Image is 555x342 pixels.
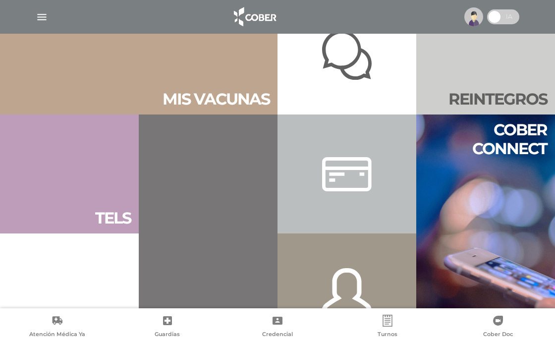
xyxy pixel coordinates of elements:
[29,331,85,340] span: Atención Médica Ya
[443,315,553,340] a: Cober Doc
[163,90,270,109] h2: Mis vacu nas
[464,7,483,26] img: profile-placeholder.svg
[333,315,443,340] a: Turnos
[448,90,547,109] h2: Rein te gros
[424,120,547,159] h2: Cober connect
[95,209,131,228] h2: Tels
[2,315,112,340] a: Atención Médica Ya
[155,331,180,340] span: Guardias
[222,315,333,340] a: Credencial
[378,331,397,340] span: Turnos
[483,331,513,340] span: Cober Doc
[262,331,293,340] span: Credencial
[228,5,280,29] img: logo_cober_home-white.png
[36,11,48,23] img: Cober_menu-lines-white.svg
[112,315,222,340] a: Guardias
